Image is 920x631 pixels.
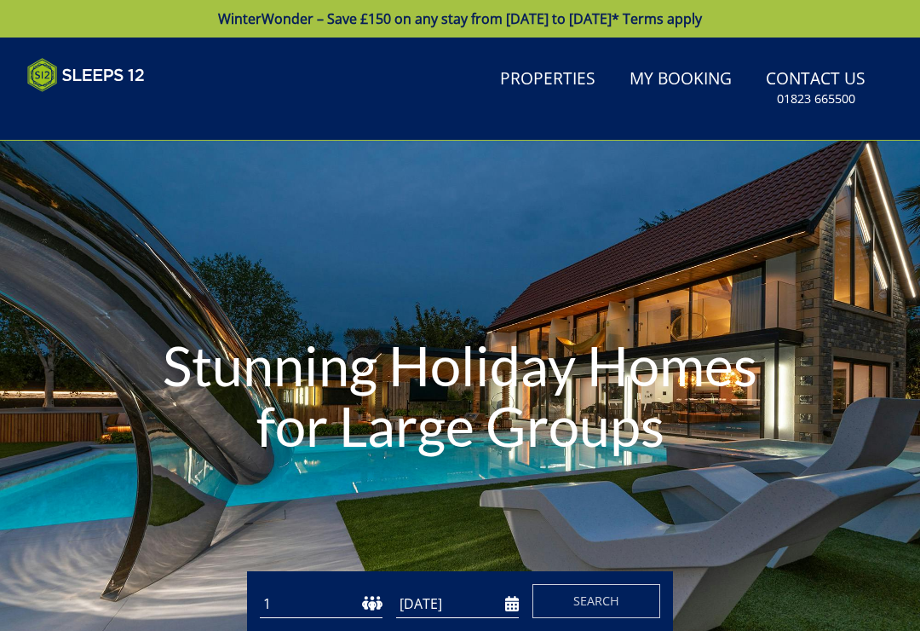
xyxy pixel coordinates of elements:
a: Properties [493,61,602,99]
iframe: Customer reviews powered by Trustpilot [19,102,198,117]
input: Arrival Date [396,590,519,618]
small: 01823 665500 [777,90,855,107]
a: Contact Us01823 665500 [759,61,872,116]
a: My Booking [623,61,739,99]
h1: Stunning Holiday Homes for Large Groups [138,301,782,491]
button: Search [532,584,660,618]
img: Sleeps 12 [27,58,145,92]
span: Search [573,593,619,609]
